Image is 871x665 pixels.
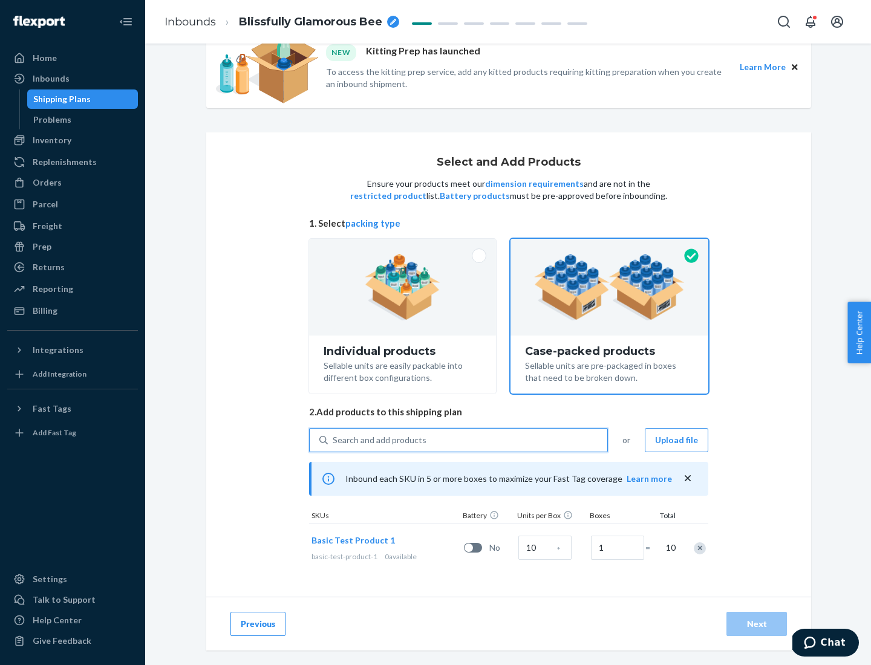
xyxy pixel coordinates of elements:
div: Search and add products [333,434,426,446]
button: Open account menu [825,10,849,34]
a: Problems [27,110,139,129]
button: Give Feedback [7,631,138,650]
input: Number of boxes [591,536,644,560]
img: case-pack.59cecea509d18c883b923b81aeac6d0b.png [534,254,685,320]
a: Inventory [7,131,138,150]
div: Replenishments [33,156,97,168]
button: Open Search Box [772,10,796,34]
img: individual-pack.facf35554cb0f1810c75b2bd6df2d64e.png [365,254,440,320]
div: Inbound each SKU in 5 or more boxes to maximize your Fast Tag coverage [309,462,708,496]
button: Learn More [740,60,786,74]
button: dimension requirements [485,178,584,190]
a: Orders [7,173,138,192]
button: Close Navigation [114,10,138,34]
div: NEW [326,44,356,60]
a: Settings [7,569,138,589]
a: Add Integration [7,365,138,384]
div: Boxes [587,510,648,523]
div: Inbounds [33,73,70,85]
button: Upload file [645,428,708,452]
div: Returns [33,261,65,273]
ol: breadcrumbs [155,4,409,40]
a: Returns [7,258,138,277]
img: Flexport logo [13,16,65,28]
span: Blissfully Glamorous Bee [239,15,382,30]
button: Talk to Support [7,590,138,609]
div: Orders [33,177,62,189]
div: Sellable units are pre-packaged in boxes that need to be broken down. [525,357,694,384]
div: Case-packed products [525,345,694,357]
iframe: Opens a widget where you can chat to one of our agents [792,629,859,659]
a: Inbounds [165,15,216,28]
div: Reporting [33,283,73,295]
button: Battery products [440,190,510,202]
div: Add Fast Tag [33,427,76,438]
div: Inventory [33,134,71,146]
button: close [682,472,694,485]
div: Integrations [33,344,83,356]
a: Home [7,48,138,68]
div: Total [648,510,678,523]
button: packing type [345,217,400,230]
a: Add Fast Tag [7,423,138,443]
span: 1. Select [309,217,708,230]
p: Kitting Prep has launched [366,44,480,60]
p: Ensure your products meet our and are not in the list. must be pre-approved before inbounding. [349,178,668,202]
button: Close [788,60,801,74]
div: Billing [33,305,57,317]
span: 10 [664,542,676,554]
span: or [622,434,630,446]
a: Shipping Plans [27,89,139,109]
button: Next [726,612,787,636]
button: restricted product [350,190,426,202]
div: Sellable units are easily packable into different box configurations. [324,357,481,384]
button: Learn more [627,473,672,485]
button: Previous [230,612,285,636]
div: Shipping Plans [33,93,91,105]
a: Prep [7,237,138,256]
span: Basic Test Product 1 [312,535,395,545]
a: Inbounds [7,69,138,88]
div: Freight [33,220,62,232]
div: Units per Box [515,510,587,523]
a: Replenishments [7,152,138,172]
input: Case Quantity [518,536,572,560]
div: Add Integration [33,369,86,379]
button: Open notifications [798,10,823,34]
button: Basic Test Product 1 [312,534,395,547]
p: To access the kitting prep service, add any kitted products requiring kitting preparation when yo... [326,66,729,90]
button: Fast Tags [7,399,138,418]
a: Freight [7,216,138,236]
div: Help Center [33,614,82,626]
h1: Select and Add Products [437,157,581,169]
span: = [645,542,657,554]
div: Give Feedback [33,635,91,647]
div: Remove Item [694,542,706,554]
div: SKUs [309,510,460,523]
div: Battery [460,510,515,523]
div: Talk to Support [33,594,96,606]
span: No [489,542,514,554]
button: Integrations [7,340,138,360]
span: 2. Add products to this shipping plan [309,406,708,418]
div: Parcel [33,198,58,210]
div: Problems [33,114,71,126]
div: Next [737,618,777,630]
div: Home [33,52,57,64]
button: Help Center [847,302,871,363]
div: Individual products [324,345,481,357]
a: Billing [7,301,138,320]
a: Parcel [7,195,138,214]
a: Help Center [7,611,138,630]
a: Reporting [7,279,138,299]
div: Settings [33,573,67,585]
div: Fast Tags [33,403,71,415]
span: basic-test-product-1 [312,552,377,561]
span: 0 available [385,552,417,561]
div: Prep [33,241,51,253]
